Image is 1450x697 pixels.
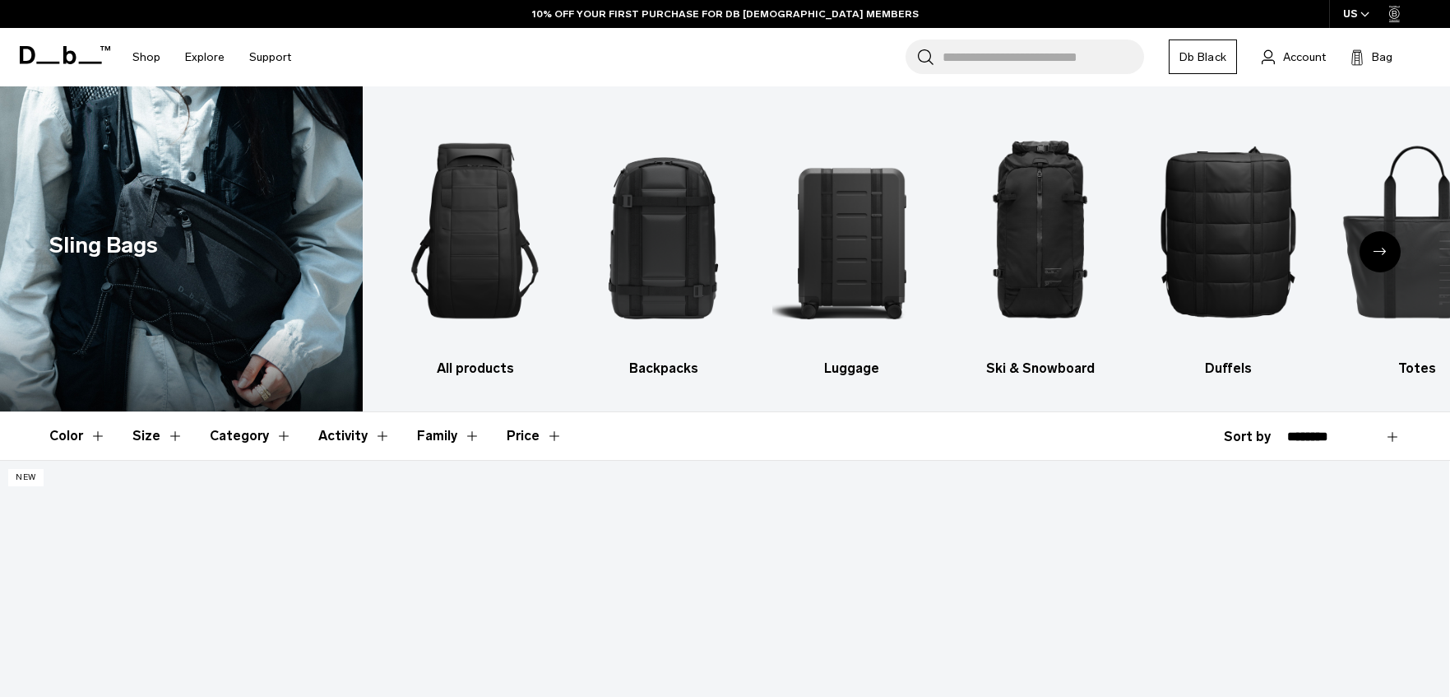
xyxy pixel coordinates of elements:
a: Explore [185,28,225,86]
span: Account [1283,49,1326,66]
a: Db Ski & Snowboard [961,111,1120,379]
img: Db [584,111,744,351]
button: Toggle Filter [49,412,106,460]
button: Bag [1350,47,1392,67]
p: New [8,469,44,486]
button: Toggle Price [507,412,563,460]
a: Shop [132,28,160,86]
img: Db [396,111,555,351]
h3: Duffels [1149,359,1309,379]
h1: Sling Bags [49,229,158,263]
a: Account [1262,47,1326,67]
li: 1 / 10 [396,111,555,379]
button: Toggle Filter [210,412,292,460]
img: Db [1149,111,1309,351]
div: Next slide [1360,231,1401,272]
li: 2 / 10 [584,111,744,379]
h3: Luggage [772,359,932,379]
a: Db Black [1169,39,1237,74]
span: Bag [1372,49,1392,66]
button: Toggle Filter [318,412,391,460]
a: Db Backpacks [584,111,744,379]
a: Support [249,28,291,86]
h3: Ski & Snowboard [961,359,1120,379]
li: 3 / 10 [772,111,932,379]
h3: All products [396,359,555,379]
li: 5 / 10 [1149,111,1309,379]
img: Db [772,111,932,351]
li: 4 / 10 [961,111,1120,379]
button: Toggle Filter [417,412,480,460]
button: Toggle Filter [132,412,183,460]
nav: Main Navigation [120,28,303,86]
a: Db Duffels [1149,111,1309,379]
a: 10% OFF YOUR FIRST PURCHASE FOR DB [DEMOGRAPHIC_DATA] MEMBERS [532,7,919,21]
h3: Backpacks [584,359,744,379]
a: Db All products [396,111,555,379]
a: Db Luggage [772,111,932,379]
img: Db [961,111,1120,351]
